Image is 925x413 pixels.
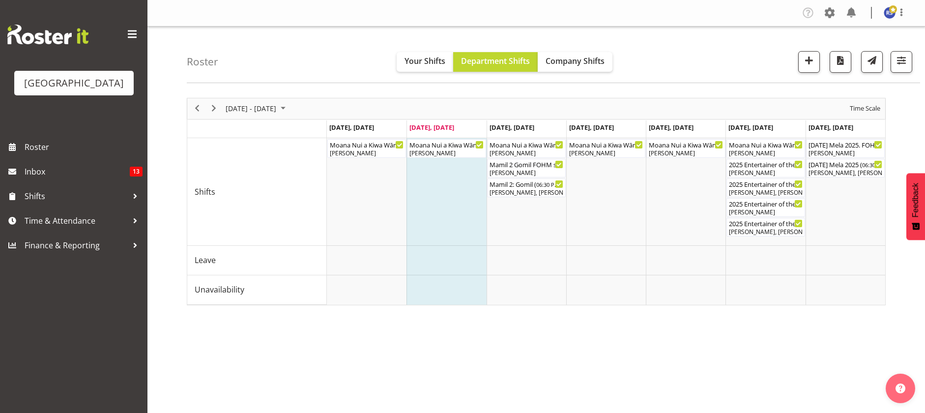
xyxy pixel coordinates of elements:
div: [PERSON_NAME] [490,169,563,177]
span: Company Shifts [546,56,605,66]
div: Shifts"s event - Moana Nui a Kiwa Wānanga Cargo Shed Begin From Wednesday, October 1, 2025 at 8:1... [487,139,566,158]
span: Finance & Reporting [25,238,128,253]
span: Feedback [911,183,920,217]
span: Time & Attendance [25,213,128,228]
img: Rosterit website logo [7,25,88,44]
button: Filter Shifts [891,51,912,73]
div: Shifts"s event - Diwali Mela 2025. FOHM Shift Begin From Sunday, October 5, 2025 at 5:45:00 PM GM... [806,139,885,158]
div: Mamil 2: Gomil ( ) [490,179,563,189]
span: Leave [195,254,216,266]
div: [GEOGRAPHIC_DATA] [24,76,124,90]
div: Shifts"s event - 2025 Entertainer of the Year FOHM shift - EVENING Begin From Saturday, October 4... [726,198,805,217]
span: 06:30 PM - 11:30 PM [862,161,913,169]
div: next period [205,98,222,119]
button: Department Shifts [453,52,538,72]
div: 2025 Entertainer of the Year FOHM shift - MATINEE ( ) [729,159,803,169]
button: Add a new shift [798,51,820,73]
button: Previous [191,102,204,115]
div: Moana Nui a Kiwa Wānanga Cargo Shed ( ) [490,140,563,149]
div: Shifts"s event - Moana Nui a Kiwa Wānanga Cargo Shed Begin From Thursday, October 2, 2025 at 8:15... [567,139,645,158]
div: previous period [189,98,205,119]
button: Download a PDF of the roster according to the set date range. [830,51,851,73]
div: [PERSON_NAME] [569,149,643,158]
div: Timeline Week of September 30, 2025 [187,98,886,305]
img: robyn-shefer9526.jpg [884,7,896,19]
span: [DATE], [DATE] [490,123,534,132]
div: Shifts"s event - Moana Nui a Kiwa Wānanga Cargo Shed Begin From Saturday, October 4, 2025 at 10:0... [726,139,805,158]
div: Shifts"s event - Mamil 2 Gomil FOHM shift Begin From Wednesday, October 1, 2025 at 5:45:00 PM GMT... [487,159,566,177]
button: Feedback - Show survey [906,173,925,240]
table: Timeline Week of September 30, 2025 [327,138,885,305]
div: [PERSON_NAME] [809,149,882,158]
div: 2025 Entertainer of the Year - MATINEE ( ) [729,179,803,189]
span: 06:30 PM - 09:30 PM [536,180,587,188]
div: Moana Nui a Kiwa Wānanga Cargo Shed ( ) [649,140,723,149]
h4: Roster [187,56,218,67]
div: Moana Nui a Kiwa Wānanga Cargo Shed ( ) [330,140,404,149]
span: Time Scale [849,102,881,115]
button: September 2025 [224,102,290,115]
button: Company Shifts [538,52,612,72]
div: [PERSON_NAME] [729,208,803,217]
div: [PERSON_NAME] [729,169,803,177]
div: [PERSON_NAME] [330,149,404,158]
div: Moana Nui a Kiwa Wānanga Cargo Shed ( ) [569,140,643,149]
div: 2025 Entertainer of the Year FOHM shift - EVENING ( ) [729,199,803,208]
div: Shifts"s event - 2025 Entertainer of the Year FOHM shift - MATINEE Begin From Saturday, October 4... [726,159,805,177]
span: [DATE], [DATE] [809,123,853,132]
div: [PERSON_NAME], [PERSON_NAME], [PERSON_NAME], [PERSON_NAME], [PERSON_NAME], [PERSON_NAME] [729,188,803,197]
div: Sep 29 - Oct 05, 2025 [222,98,291,119]
span: [DATE] - [DATE] [225,102,277,115]
div: [PERSON_NAME], [PERSON_NAME], [PERSON_NAME], [PERSON_NAME], [PERSON_NAME] [729,228,803,236]
div: Moana Nui a Kiwa Wānanga Cargo Shed ( ) [409,140,483,149]
span: Your Shifts [405,56,445,66]
span: Unavailability [195,284,244,295]
div: [PERSON_NAME], [PERSON_NAME], [PERSON_NAME], [PERSON_NAME], [PERSON_NAME], [PERSON_NAME], [PERSON... [490,188,563,197]
button: Your Shifts [397,52,453,72]
span: [DATE], [DATE] [649,123,694,132]
button: Time Scale [848,102,882,115]
div: [DATE] Mela 2025. FOHM Shift ( ) [809,140,882,149]
div: Shifts"s event - 2025 Entertainer of the Year - MATINEE Begin From Saturday, October 4, 2025 at 1... [726,178,805,197]
div: [PERSON_NAME] [409,149,483,158]
div: Shifts"s event - 2025 Entertainer of the Year - EVENING Begin From Saturday, October 4, 2025 at 5... [726,218,805,236]
div: [PERSON_NAME] [729,149,803,158]
button: Send a list of all shifts for the selected filtered period to all rostered employees. [861,51,883,73]
div: Shifts"s event - Diwali Mela 2025 Begin From Sunday, October 5, 2025 at 6:30:00 PM GMT+13:00 Ends... [806,159,885,177]
span: Department Shifts [461,56,530,66]
div: [PERSON_NAME] [490,149,563,158]
span: Shifts [25,189,128,204]
img: help-xxl-2.png [896,383,905,393]
button: Next [207,102,221,115]
span: [DATE], [DATE] [409,123,454,132]
div: [DATE] Mela 2025 ( ) [809,159,882,169]
span: [DATE], [DATE] [728,123,773,132]
div: Mamil 2 Gomil FOHM shift ( ) [490,159,563,169]
span: Shifts [195,186,215,198]
div: Shifts"s event - Moana Nui a Kiwa Wānanga Cargo Shed Begin From Friday, October 3, 2025 at 8:15:0... [646,139,725,158]
td: Unavailability resource [187,275,327,305]
div: [PERSON_NAME] [649,149,723,158]
div: Shifts"s event - Moana Nui a Kiwa Wānanga Cargo Shed Begin From Tuesday, September 30, 2025 at 8:... [407,139,486,158]
span: Inbox [25,164,130,179]
div: Shifts"s event - Mamil 2: Gomil Begin From Wednesday, October 1, 2025 at 6:30:00 PM GMT+13:00 End... [487,178,566,197]
div: 2025 Entertainer of the Year - EVENING ( ) [729,218,803,228]
div: [PERSON_NAME], [PERSON_NAME], [PERSON_NAME], [PERSON_NAME], [PERSON_NAME], [PERSON_NAME] [809,169,882,177]
span: [DATE], [DATE] [569,123,614,132]
div: Shifts"s event - Moana Nui a Kiwa Wānanga Cargo Shed Begin From Monday, September 29, 2025 at 8:1... [327,139,406,158]
span: 13 [130,167,143,177]
td: Shifts resource [187,138,327,246]
div: Moana Nui a Kiwa Wānanga Cargo Shed ( ) [729,140,803,149]
span: Roster [25,140,143,154]
span: [DATE], [DATE] [329,123,374,132]
td: Leave resource [187,246,327,275]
